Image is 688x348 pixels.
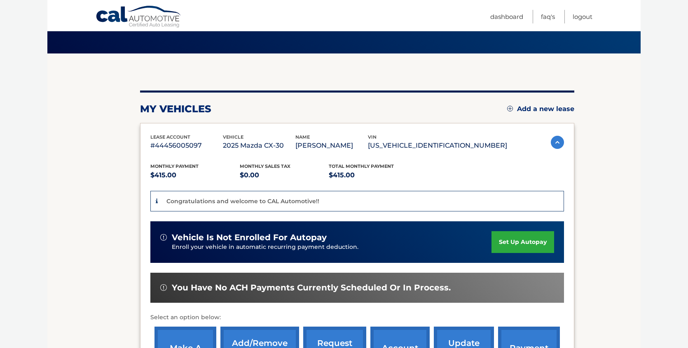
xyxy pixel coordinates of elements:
[573,10,592,23] a: Logout
[150,313,564,322] p: Select an option below:
[507,106,513,111] img: add.svg
[140,103,211,115] h2: my vehicles
[240,163,290,169] span: Monthly sales Tax
[223,140,295,151] p: 2025 Mazda CX-30
[160,284,167,291] img: alert-white.svg
[150,163,199,169] span: Monthly Payment
[240,169,329,181] p: $0.00
[295,134,310,140] span: name
[507,105,574,113] a: Add a new lease
[166,197,319,205] p: Congratulations and welcome to CAL Automotive!!
[172,232,327,243] span: vehicle is not enrolled for autopay
[491,231,554,253] a: set up autopay
[329,163,394,169] span: Total Monthly Payment
[160,234,167,241] img: alert-white.svg
[541,10,555,23] a: FAQ's
[150,134,190,140] span: lease account
[368,140,507,151] p: [US_VEHICLE_IDENTIFICATION_NUMBER]
[329,169,418,181] p: $415.00
[368,134,377,140] span: vin
[223,134,243,140] span: vehicle
[490,10,523,23] a: Dashboard
[172,283,451,293] span: You have no ACH payments currently scheduled or in process.
[150,169,240,181] p: $415.00
[150,140,223,151] p: #44456005097
[172,243,491,252] p: Enroll your vehicle in automatic recurring payment deduction.
[96,5,182,29] a: Cal Automotive
[551,136,564,149] img: accordion-active.svg
[295,140,368,151] p: [PERSON_NAME]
